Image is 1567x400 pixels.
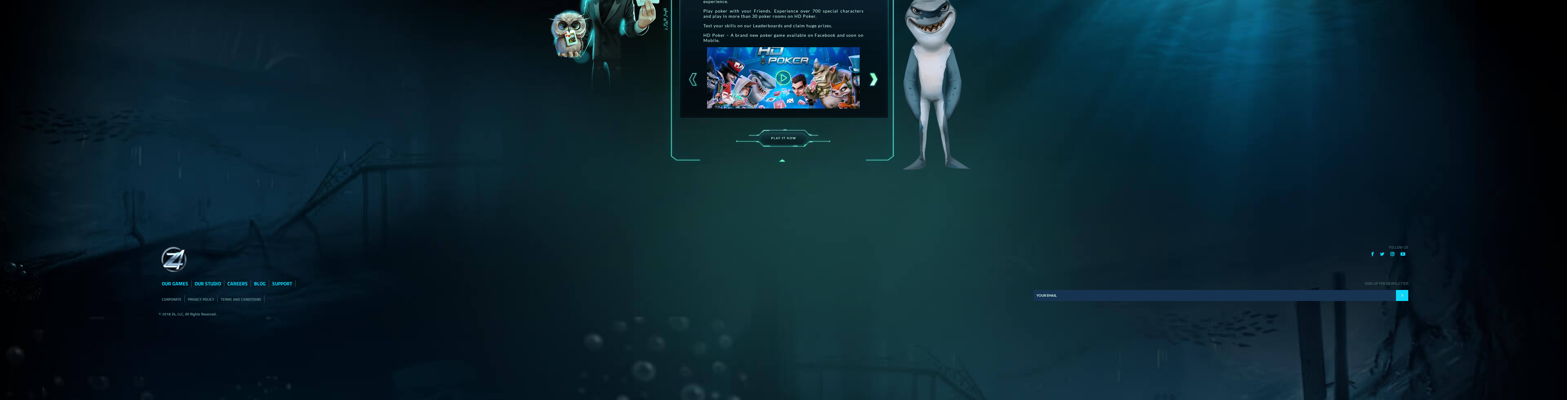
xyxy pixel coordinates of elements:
[162,296,181,302] a: CORPORATE
[162,280,188,287] a: OUR GAMES
[1033,244,1408,250] p: FOLLOW US
[159,244,189,275] img: grid
[703,23,864,28] p: Test your skills on our Leaderboards and claim huge prizes.
[188,296,214,302] a: PRIVACY POLICY
[1396,290,1408,301] input: Submit
[221,296,261,302] a: TERMS AND CONDITIONS
[730,120,837,158] img: palace
[703,32,864,43] p: HD Poker – A brand new poker game available on Facebook and soon on Mobile.
[1033,280,1408,286] p: SIGN UP FOR NEWSLETTER
[254,280,266,287] a: BLOG
[703,8,864,19] p: Play poker with your Friends. Experience over 700 special characters and play in more than 30 pok...
[195,280,221,287] a: OUR STUDIO
[1033,290,1396,301] input: E-mail
[227,280,248,287] a: CAREERS
[159,311,217,317] strong: © 2018 Z4, LLC, All Rights Reserved.
[272,280,292,287] a: SUPPORT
